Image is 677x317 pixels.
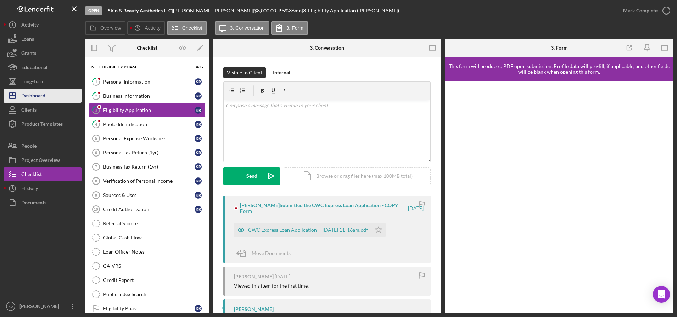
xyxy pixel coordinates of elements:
[623,4,658,18] div: Mark Complete
[89,131,206,146] a: 5Personal Expense WorksheetKR
[89,245,206,259] a: Loan Officer Notes
[18,299,64,315] div: [PERSON_NAME]
[95,151,97,155] tspan: 6
[89,301,206,316] a: Eligibility PhaseKR
[240,203,407,214] div: [PERSON_NAME] Submitted the CWC Express Loan Application - COPY Form
[195,121,202,128] div: K R
[103,306,195,311] div: Eligibility Phase
[137,45,157,51] div: Checklist
[89,188,206,202] a: 9Sources & UsesKR
[103,136,195,141] div: Personal Expense Worksheet
[89,146,206,160] a: 6Personal Tax Return (1yr)KR
[108,7,172,13] b: Skin & Beauty Aesthetics LLC
[286,25,303,31] label: 3. Form
[215,21,269,35] button: 3. Conversation
[223,67,266,78] button: Visible to Client
[195,78,202,85] div: K R
[89,117,206,131] a: 4Photo IdentificationKR
[108,8,173,13] div: |
[310,45,344,51] div: 3. Conversation
[234,283,309,289] div: Viewed this item for the first time.
[145,25,160,31] label: Activity
[103,249,205,255] div: Loan Officer Notes
[289,8,302,13] div: 36 mo
[103,164,195,170] div: Business Tax Return (1yr)
[103,291,205,297] div: Public Index Search
[85,21,125,35] button: Overview
[252,250,291,256] span: Move Documents
[89,103,206,117] a: 3Eligibility ApplicationKR
[85,6,102,15] div: Open
[99,65,186,69] div: Eligibility Phase
[230,25,265,31] label: 3. Conversation
[89,287,206,301] a: Public Index Search
[254,8,278,13] div: $8,000.00
[95,179,97,183] tspan: 8
[195,163,202,170] div: K R
[8,305,13,308] text: KD
[195,149,202,156] div: K R
[408,205,424,211] time: 2025-08-07 15:16
[103,93,195,99] div: Business Information
[89,89,206,103] a: 2Business InformationKR
[127,21,165,35] button: Activity
[89,160,206,174] a: 7Business Tax Return (1yr)KR
[223,167,280,185] button: Send
[95,193,97,197] tspan: 9
[195,305,202,312] div: K R
[89,202,206,216] a: 10Credit AuthorizationKR
[103,277,205,283] div: Credit Report
[89,259,206,273] a: CAIVRS
[195,92,202,100] div: K R
[89,75,206,89] a: 1Personal InformationKR
[167,21,207,35] button: Checklist
[195,135,202,142] div: K R
[4,299,82,313] button: KD[PERSON_NAME]
[269,67,294,78] button: Internal
[248,227,368,233] div: CWC Express Loan Application -- [DATE] 11_16am.pdf
[94,207,98,211] tspan: 10
[95,136,97,141] tspan: 5
[89,174,206,188] a: 8Verification of Personal IncomeKR
[448,63,670,75] div: This form will produce a PDF upon submission. Profile data will pre-fill, if applicable, and othe...
[103,221,205,226] div: Referral Source
[103,235,205,240] div: Global Cash Flow
[234,306,274,312] div: [PERSON_NAME]
[278,8,289,13] div: 9.5 %
[103,107,195,113] div: Eligibility Application
[195,177,202,185] div: K R
[234,223,386,237] button: CWC Express Loan Application -- [DATE] 11_16am.pdf
[89,231,206,245] a: Global Cash Flow
[227,67,262,78] div: Visible to Client
[103,178,195,184] div: Verification of Personal Income
[89,273,206,287] a: Credit Report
